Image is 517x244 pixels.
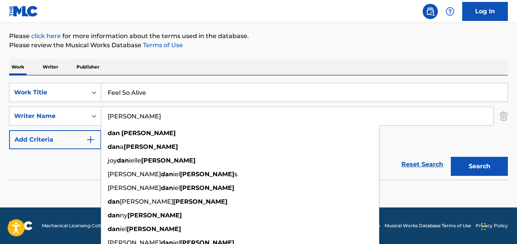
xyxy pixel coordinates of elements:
[500,107,508,126] img: Delete Criterion
[180,184,234,191] strong: [PERSON_NAME]
[9,41,508,50] p: Please review the Musical Works Database
[398,156,447,173] a: Reset Search
[423,4,438,19] a: Public Search
[31,32,61,40] a: click here
[108,129,120,137] strong: dan
[173,198,227,205] strong: [PERSON_NAME]
[14,88,83,97] div: Work Title
[74,59,102,75] p: Publisher
[9,32,508,41] p: Please for more information about the terms used in the database.
[173,171,180,178] span: iel
[108,143,120,150] strong: dan
[108,212,120,219] strong: dan
[108,184,161,191] span: [PERSON_NAME]
[479,207,517,244] iframe: Chat Widget
[9,83,508,180] form: Search Form
[426,7,435,16] img: search
[86,135,95,144] img: 9d2ae6d4665cec9f34b9.svg
[108,198,120,205] strong: dan
[9,59,27,75] p: Work
[141,157,196,164] strong: [PERSON_NAME]
[9,6,38,17] img: MLC Logo
[40,59,60,75] p: Writer
[445,7,455,16] img: help
[142,41,183,49] a: Terms of Use
[442,4,458,19] div: Help
[117,157,129,164] strong: dan
[124,143,178,150] strong: [PERSON_NAME]
[120,198,173,205] span: [PERSON_NAME]
[127,212,182,219] strong: [PERSON_NAME]
[129,157,141,164] span: ielle
[108,225,120,233] strong: dan
[42,222,130,229] span: Mechanical Licensing Collective © 2025
[14,112,83,121] div: Writer Name
[476,222,508,229] a: Privacy Policy
[180,171,234,178] strong: [PERSON_NAME]
[451,157,508,176] button: Search
[108,171,161,178] span: [PERSON_NAME]
[9,130,101,149] button: Add Criteria
[161,184,173,191] strong: dan
[161,171,173,178] strong: dan
[385,222,471,229] a: Musical Works Database Terms of Use
[120,212,127,219] span: ny
[127,225,181,233] strong: [PERSON_NAME]
[120,225,127,233] span: iel
[173,184,180,191] span: iel
[108,157,117,164] span: joy
[481,215,486,238] div: Drag
[121,129,176,137] strong: [PERSON_NAME]
[234,171,237,178] span: s
[462,2,508,21] a: Log In
[120,143,124,150] span: a
[9,221,33,230] img: logo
